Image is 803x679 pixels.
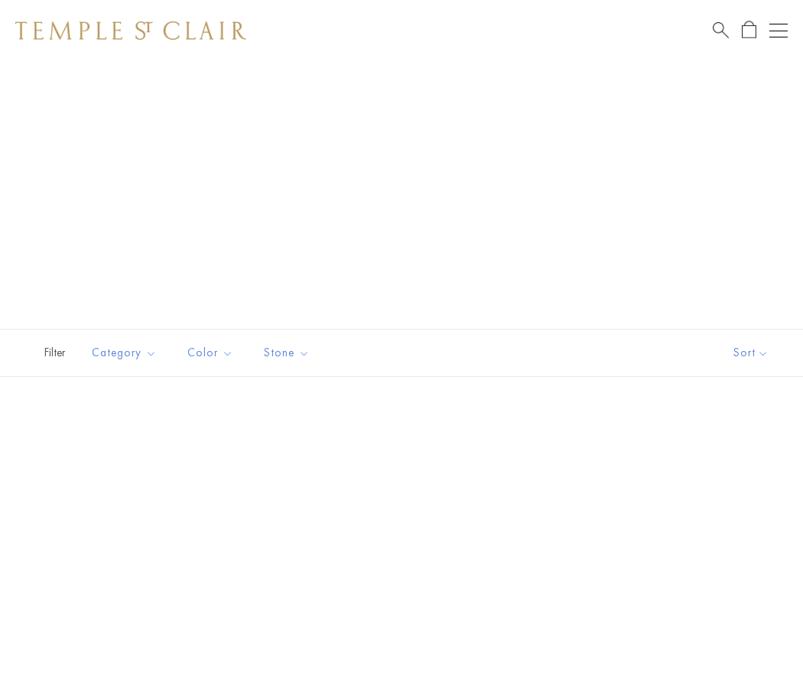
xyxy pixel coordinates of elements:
[80,336,168,370] button: Category
[180,343,245,362] span: Color
[699,330,803,376] button: Show sort by
[713,21,729,40] a: Search
[252,336,321,370] button: Stone
[176,336,245,370] button: Color
[256,343,321,362] span: Stone
[84,343,168,362] span: Category
[742,21,756,40] a: Open Shopping Bag
[15,21,246,40] img: Temple St. Clair
[769,21,788,40] button: Open navigation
